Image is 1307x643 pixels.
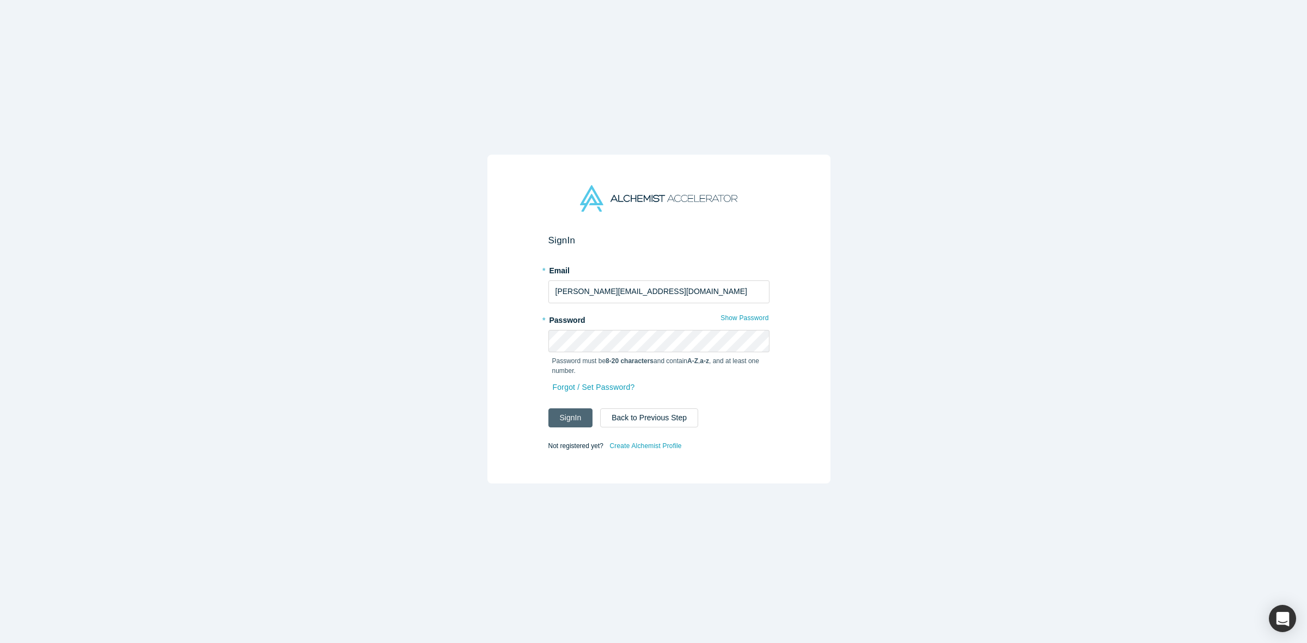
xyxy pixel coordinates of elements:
[552,356,766,376] p: Password must be and contain , , and at least one number.
[548,311,769,326] label: Password
[580,185,737,212] img: Alchemist Accelerator Logo
[720,311,769,325] button: Show Password
[548,261,769,277] label: Email
[606,357,653,365] strong: 8-20 characters
[687,357,698,365] strong: A-Z
[600,408,698,427] button: Back to Previous Step
[548,235,769,246] h2: Sign In
[700,357,709,365] strong: a-z
[548,408,593,427] button: SignIn
[548,442,603,450] span: Not registered yet?
[552,378,636,397] a: Forgot / Set Password?
[609,439,682,453] a: Create Alchemist Profile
